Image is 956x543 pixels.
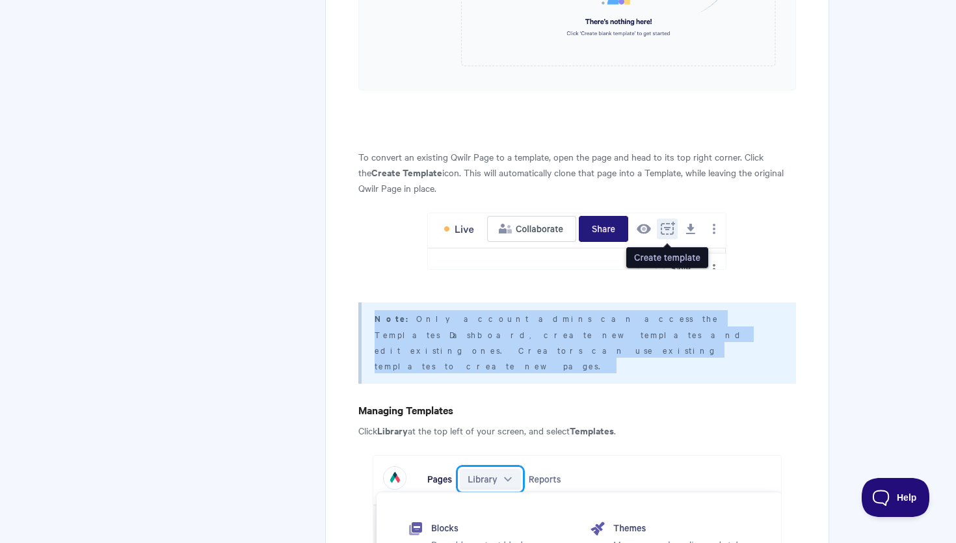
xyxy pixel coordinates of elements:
[358,423,796,438] p: Click at the top left of your screen, and select .
[358,149,796,196] p: To convert an existing Qwilr Page to a template, open the page and head to its top right corner. ...
[427,213,726,270] img: file-PiBVs1Hu2Q.png
[570,423,614,437] strong: Templates
[358,402,796,418] h4: Managing Templates
[862,478,930,517] iframe: Toggle Customer Support
[371,165,442,179] strong: Create Template
[375,312,416,324] strong: Note:
[375,310,780,373] p: Only account admins can access the Templates Dashboard, create new templates and edit existing on...
[377,423,408,437] strong: Library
